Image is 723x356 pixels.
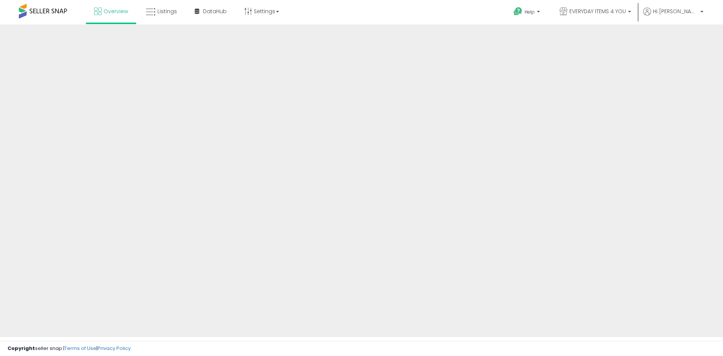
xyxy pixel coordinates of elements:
span: Overview [104,8,128,15]
span: Hi [PERSON_NAME] [653,8,698,15]
a: Hi [PERSON_NAME] [643,8,703,24]
a: Help [508,1,548,24]
span: Help [525,9,535,15]
span: DataHub [203,8,227,15]
span: Listings [157,8,177,15]
i: Get Help [513,7,523,16]
span: EVERYDAY ITEMS 4 YOU [569,8,626,15]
